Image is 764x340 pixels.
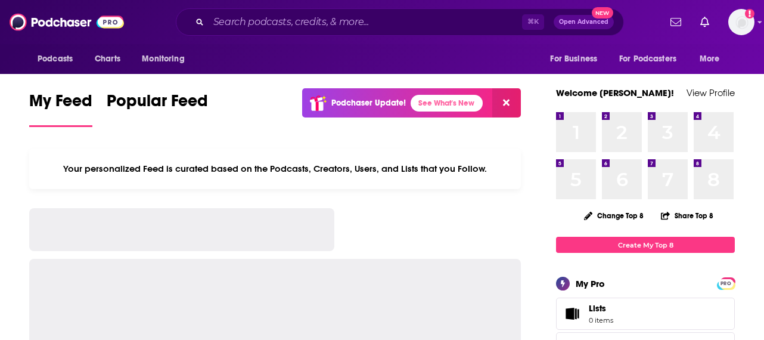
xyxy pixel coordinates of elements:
[687,87,735,98] a: View Profile
[700,51,720,67] span: More
[719,279,733,288] a: PRO
[542,48,612,70] button: open menu
[107,91,208,118] span: Popular Feed
[556,87,674,98] a: Welcome [PERSON_NAME]!
[666,12,686,32] a: Show notifications dropdown
[559,19,608,25] span: Open Advanced
[87,48,128,70] a: Charts
[10,11,124,33] img: Podchaser - Follow, Share and Rate Podcasts
[29,149,521,189] div: Your personalized Feed is curated based on the Podcasts, Creators, Users, and Lists that you Follow.
[556,237,735,253] a: Create My Top 8
[29,91,92,127] a: My Feed
[29,48,88,70] button: open menu
[745,9,754,18] svg: Add a profile image
[719,279,733,288] span: PRO
[728,9,754,35] button: Show profile menu
[142,51,184,67] span: Monitoring
[95,51,120,67] span: Charts
[695,12,714,32] a: Show notifications dropdown
[411,95,483,112] a: See What's New
[331,98,406,108] p: Podchaser Update!
[560,305,584,322] span: Lists
[29,91,92,118] span: My Feed
[691,48,735,70] button: open menu
[589,303,613,314] span: Lists
[209,13,522,32] input: Search podcasts, credits, & more...
[589,303,606,314] span: Lists
[133,48,200,70] button: open menu
[556,298,735,330] a: Lists
[592,7,613,18] span: New
[522,14,544,30] span: ⌘ K
[728,9,754,35] span: Logged in as kkade
[107,91,208,127] a: Popular Feed
[728,9,754,35] img: User Profile
[611,48,694,70] button: open menu
[619,51,676,67] span: For Podcasters
[554,15,614,29] button: Open AdvancedNew
[38,51,73,67] span: Podcasts
[550,51,597,67] span: For Business
[589,316,613,324] span: 0 items
[660,204,714,227] button: Share Top 8
[576,278,605,289] div: My Pro
[577,208,651,223] button: Change Top 8
[176,8,624,36] div: Search podcasts, credits, & more...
